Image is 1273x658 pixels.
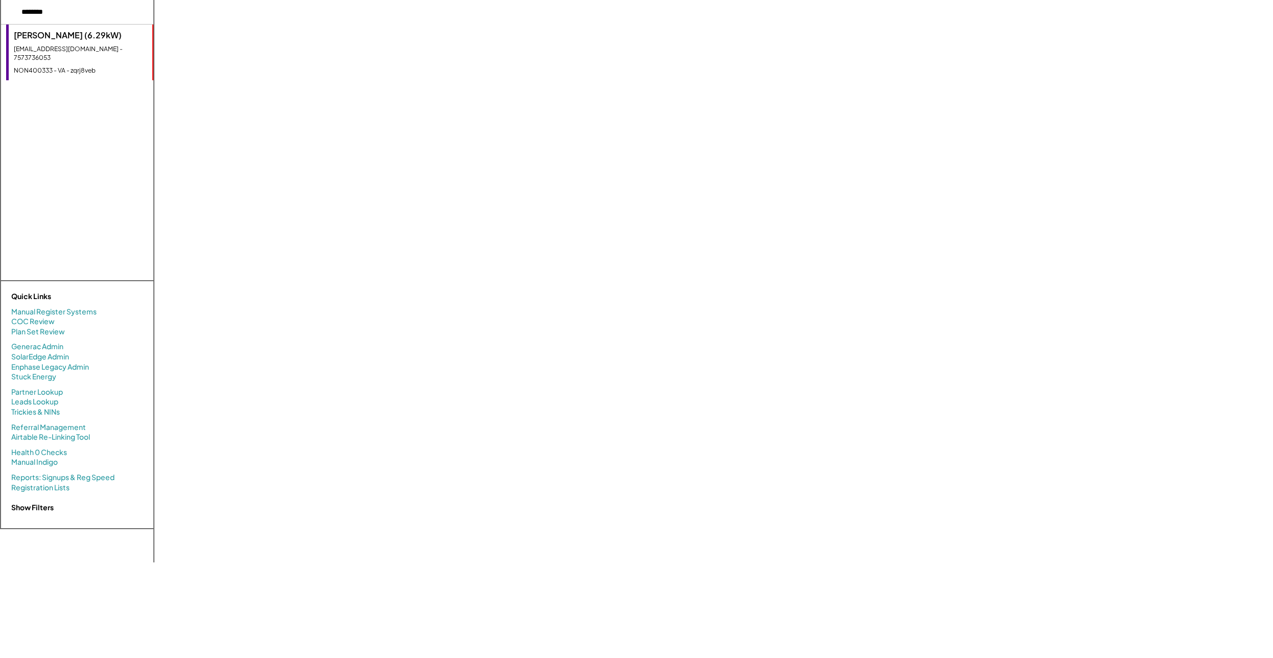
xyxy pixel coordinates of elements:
a: Leads Lookup [11,397,58,407]
a: Manual Register Systems [11,307,97,317]
div: NON400333 - VA - zqrj8veb [14,66,147,75]
a: Partner Lookup [11,387,63,397]
a: Manual Indigo [11,457,58,467]
a: Registration Lists [11,483,70,493]
a: Referral Management [11,422,86,433]
a: Plan Set Review [11,327,65,337]
div: [EMAIL_ADDRESS][DOMAIN_NAME] - 7573736053 [14,45,147,62]
a: Reports: Signups & Reg Speed [11,472,115,483]
strong: Show Filters [11,503,54,512]
a: Enphase Legacy Admin [11,362,89,372]
a: SolarEdge Admin [11,352,69,362]
a: Generac Admin [11,342,63,352]
a: Stuck Energy [11,372,56,382]
a: COC Review [11,316,55,327]
a: Health 0 Checks [11,447,67,458]
a: Airtable Re-Linking Tool [11,432,90,442]
a: Trickies & NINs [11,407,60,417]
div: Quick Links [11,291,113,302]
div: [PERSON_NAME] (6.29kW) [14,30,147,41]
